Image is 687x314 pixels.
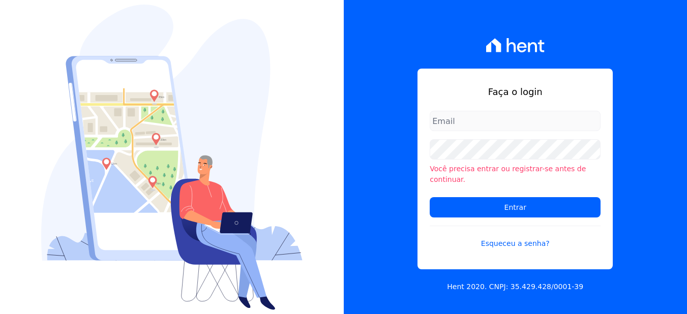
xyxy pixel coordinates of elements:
[430,164,601,185] li: Você precisa entrar ou registrar-se antes de continuar.
[41,5,303,310] img: Login
[430,111,601,131] input: Email
[430,85,601,99] h1: Faça o login
[430,197,601,217] input: Entrar
[447,281,583,292] p: Hent 2020. CNPJ: 35.429.428/0001-39
[430,226,601,249] a: Esqueceu a senha?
